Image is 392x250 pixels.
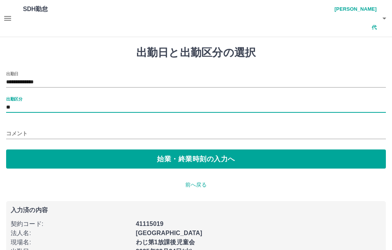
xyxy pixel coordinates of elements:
[136,230,203,236] b: [GEOGRAPHIC_DATA]
[136,221,163,227] b: 41115019
[11,219,131,229] p: 契約コード :
[11,238,131,247] p: 現場名 :
[11,229,131,238] p: 法人名 :
[6,46,386,59] h1: 出勤日と出勤区分の選択
[6,96,22,102] label: 出勤区分
[11,207,381,213] p: 入力済の内容
[136,239,195,245] b: わじ第1放課後児童会
[6,181,386,189] p: 前へ戻る
[6,149,386,169] button: 始業・終業時刻の入力へ
[6,71,18,76] label: 出勤日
